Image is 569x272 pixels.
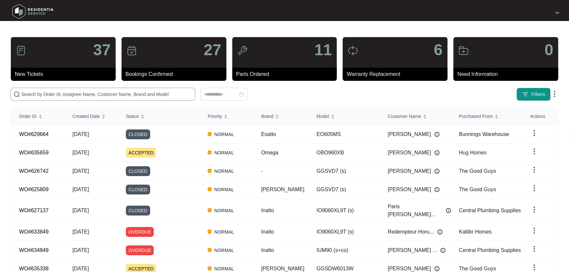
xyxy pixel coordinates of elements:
a: WO#627137 [19,208,49,213]
th: Purchased From [451,108,522,125]
img: Info icon [446,208,451,213]
span: [PERSON_NAME] [388,149,431,157]
span: [DATE] [73,229,89,235]
span: Customer Name [388,113,421,120]
img: Vercel Logo [208,230,212,234]
img: icon [458,45,469,56]
span: The Good Guys [459,266,496,271]
p: 11 [314,42,332,58]
th: Order ID [11,108,65,125]
span: NORMAL [212,246,237,254]
th: Actions [522,108,558,125]
img: icon [237,45,248,56]
span: [DATE] [73,187,89,192]
span: Paris [PERSON_NAME]... [388,203,443,218]
a: WO#625809 [19,187,49,192]
img: dropdown arrow [551,90,558,98]
img: Vercel Logo [208,248,212,252]
img: Vercel Logo [208,169,212,173]
span: Created Date [73,113,100,120]
span: NORMAL [212,149,237,157]
td: IUM90 (s+co) [308,241,380,260]
a: WO#634849 [19,247,49,253]
th: Model [308,108,380,125]
th: Brand [253,108,309,125]
span: Inalto [261,229,274,235]
p: Warranty Replacement [347,70,447,78]
span: Bunnings Warehouse [459,131,509,137]
span: NORMAL [212,207,237,215]
span: NORMAL [212,186,237,193]
span: [DATE] [73,150,89,155]
span: CLOSED [126,166,150,176]
td: GGSVD7 (s) [308,180,380,199]
p: Need Information [457,70,558,78]
img: Info icon [434,266,440,271]
span: Kallibr Homes [459,229,492,235]
td: EO605MS [308,125,380,144]
span: [PERSON_NAME] [388,130,431,138]
input: Search by Order Id, Assignee Name, Customer Name, Brand and Model [21,91,192,98]
img: dropdown arrow [530,245,538,253]
a: WO#629664 [19,131,49,137]
span: NORMAL [212,228,237,236]
img: dropdown arrow [530,184,538,192]
span: [PERSON_NAME] [388,167,431,175]
span: Model [316,113,329,120]
img: Info icon [434,132,440,137]
a: WO#626742 [19,168,49,174]
a: WO#633849 [19,229,49,235]
img: dropdown arrow [530,263,538,271]
img: Info icon [434,187,440,192]
p: 37 [93,42,110,58]
span: - [261,168,263,174]
span: [DATE] [73,208,89,213]
img: residentia service logo [10,2,56,21]
span: [PERSON_NAME] ... [388,246,437,254]
span: CLOSED [126,185,150,194]
span: NORMAL [212,167,237,175]
span: Inalto [261,247,274,253]
td: GGSVD7 (s) [308,162,380,180]
span: [PERSON_NAME] [261,187,305,192]
p: Bookings Confirmed [125,70,226,78]
span: The Good Guys [459,187,496,192]
span: Brand [261,113,273,120]
img: Vercel Logo [208,150,212,154]
img: dropdown arrow [530,206,538,214]
span: Order ID [19,113,37,120]
td: IO9060XL9T (s) [308,223,380,241]
span: Purchased From [459,113,493,120]
img: icon [16,45,26,56]
img: dropdown arrow [530,147,538,155]
img: Vercel Logo [208,208,212,212]
span: Central Plumbing Supplies [459,208,521,213]
p: 0 [544,42,553,58]
img: search-icon [13,91,20,98]
span: Central Plumbing Supplies [459,247,521,253]
span: Hug Homes [459,150,487,155]
img: dropdown arrow [555,11,559,14]
td: OBO960XB [308,144,380,162]
img: filter icon [522,91,529,98]
span: OVERDUE [126,245,154,255]
img: dropdown arrow [530,166,538,174]
img: Info icon [437,229,443,235]
p: New Tickets [15,70,116,78]
p: Parts Ordered [236,70,337,78]
p: 6 [434,42,443,58]
span: Inalto [261,208,274,213]
span: NORMAL [212,130,237,138]
img: Vercel Logo [208,132,212,136]
a: WO#635659 [19,150,49,155]
span: Omega [261,150,278,155]
span: [DATE] [73,266,89,271]
button: filter iconFilters [516,88,551,101]
span: Status [126,113,139,120]
img: Vercel Logo [208,266,212,270]
span: Esatto [261,131,276,137]
img: icon [348,45,358,56]
th: Priority [200,108,253,125]
p: 27 [204,42,221,58]
img: dropdown arrow [530,227,538,235]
